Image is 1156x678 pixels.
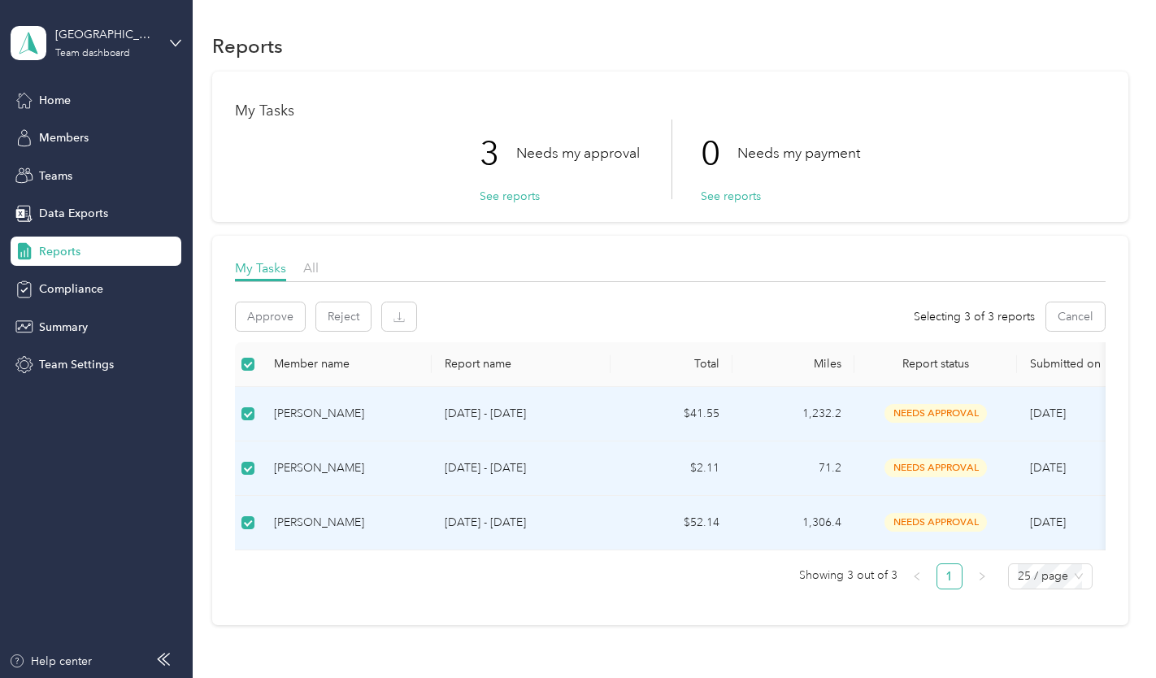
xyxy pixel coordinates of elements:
[937,563,963,589] li: 1
[316,302,371,331] button: Reject
[732,441,854,496] td: 71.2
[1030,461,1066,475] span: [DATE]
[701,120,737,188] p: 0
[867,357,1004,371] span: Report status
[624,357,719,371] div: Total
[39,280,103,298] span: Compliance
[274,514,419,532] div: [PERSON_NAME]
[39,356,114,373] span: Team Settings
[884,513,987,532] span: needs approval
[884,404,987,423] span: needs approval
[912,572,922,581] span: left
[55,26,157,43] div: [GEOGRAPHIC_DATA] Area
[55,49,130,59] div: Team dashboard
[1046,302,1105,331] button: Cancel
[9,653,92,670] button: Help center
[432,342,611,387] th: Report name
[977,572,987,581] span: right
[235,260,286,276] span: My Tasks
[274,459,419,477] div: [PERSON_NAME]
[480,120,516,188] p: 3
[611,387,732,441] td: $41.55
[732,387,854,441] td: 1,232.2
[969,563,995,589] li: Next Page
[737,143,860,163] p: Needs my payment
[39,129,89,146] span: Members
[904,563,930,589] li: Previous Page
[39,92,71,109] span: Home
[611,441,732,496] td: $2.11
[1065,587,1156,678] iframe: Everlance-gr Chat Button Frame
[732,496,854,550] td: 1,306.4
[969,563,995,589] button: right
[274,405,419,423] div: [PERSON_NAME]
[1030,406,1066,420] span: [DATE]
[516,143,640,163] p: Needs my approval
[303,260,319,276] span: All
[39,243,80,260] span: Reports
[1017,342,1139,387] th: Submitted on
[445,405,598,423] p: [DATE] - [DATE]
[274,357,419,371] div: Member name
[212,37,283,54] h1: Reports
[611,496,732,550] td: $52.14
[701,188,761,205] button: See reports
[799,563,897,588] span: Showing 3 out of 3
[235,102,1105,120] h1: My Tasks
[1030,515,1066,529] span: [DATE]
[1018,564,1083,589] span: 25 / page
[236,302,305,331] button: Approve
[445,514,598,532] p: [DATE] - [DATE]
[445,459,598,477] p: [DATE] - [DATE]
[914,308,1035,325] span: Selecting 3 of 3 reports
[884,459,987,477] span: needs approval
[261,342,432,387] th: Member name
[937,564,962,589] a: 1
[904,563,930,589] button: left
[1008,563,1093,589] div: Page Size
[39,167,72,185] span: Teams
[39,205,108,222] span: Data Exports
[39,319,88,336] span: Summary
[480,188,540,205] button: See reports
[745,357,841,371] div: Miles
